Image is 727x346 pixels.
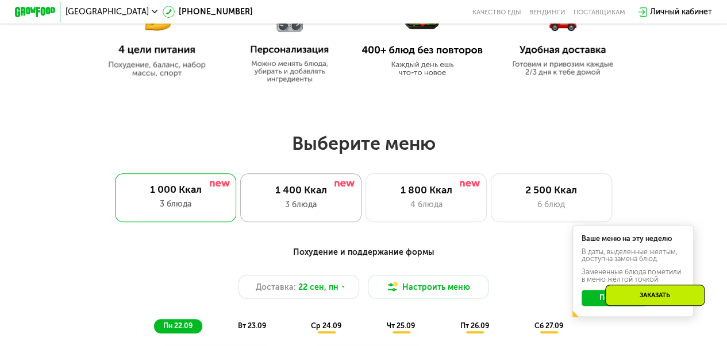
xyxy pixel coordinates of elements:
[311,321,341,330] span: ср 24.09
[251,199,351,211] div: 3 блюда
[582,248,684,263] div: В даты, выделенные желтым, доступна замена блюд.
[376,199,476,211] div: 4 блюда
[32,132,695,155] h2: Выберите меню
[125,184,226,196] div: 1 000 Ккал
[376,184,476,196] div: 1 800 Ккал
[582,269,684,283] div: Заменённые блюда пометили в меню жёлтой точкой.
[460,321,489,330] span: пт 26.09
[472,8,521,16] a: Качество еды
[501,199,601,211] div: 6 блюд
[237,321,266,330] span: вт 23.09
[529,8,566,16] a: Вендинги
[387,321,415,330] span: чт 25.09
[574,8,625,16] div: поставщикам
[163,6,253,18] a: [PHONE_NUMBER]
[298,281,339,293] span: 22 сен, пн
[582,235,684,242] div: Ваше меню на эту неделю
[64,246,662,259] div: Похудение и поддержание формы
[501,184,601,196] div: 2 500 Ккал
[605,285,705,306] div: Заказать
[534,321,563,330] span: сб 27.09
[251,184,351,196] div: 1 400 Ккал
[368,275,489,299] button: Настроить меню
[256,281,296,293] span: Доставка:
[66,8,149,16] span: [GEOGRAPHIC_DATA]
[163,321,193,330] span: пн 22.09
[125,198,226,210] div: 3 блюда
[650,6,712,18] div: Личный кабинет
[582,290,647,306] button: Понятно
